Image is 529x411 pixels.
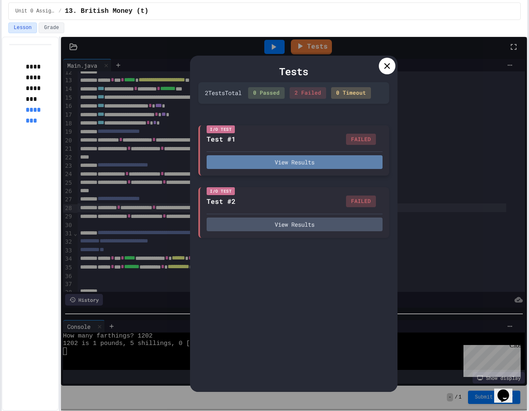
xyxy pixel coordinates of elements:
div: I/O Test [207,125,235,133]
div: Tests [198,64,389,79]
div: FAILED [346,134,376,145]
button: Grade [39,22,64,33]
button: Lesson [8,22,37,33]
div: 0 Timeout [331,87,371,99]
div: I/O Test [207,187,235,195]
span: 13. British Money (t) [65,6,149,16]
div: 2 Failed [290,87,326,99]
div: 2 Test s Total [205,88,241,97]
div: Test #2 [207,196,236,206]
div: 0 Passed [248,87,285,99]
button: View Results [207,155,383,169]
div: Test #1 [207,134,236,144]
iframe: chat widget [494,378,521,403]
span: Unit 0 Assignments [15,8,55,15]
iframe: chat widget [460,342,521,377]
div: Chat with us now!Close [3,3,57,53]
span: / [59,8,61,15]
button: View Results [207,218,383,231]
div: FAILED [346,196,376,207]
